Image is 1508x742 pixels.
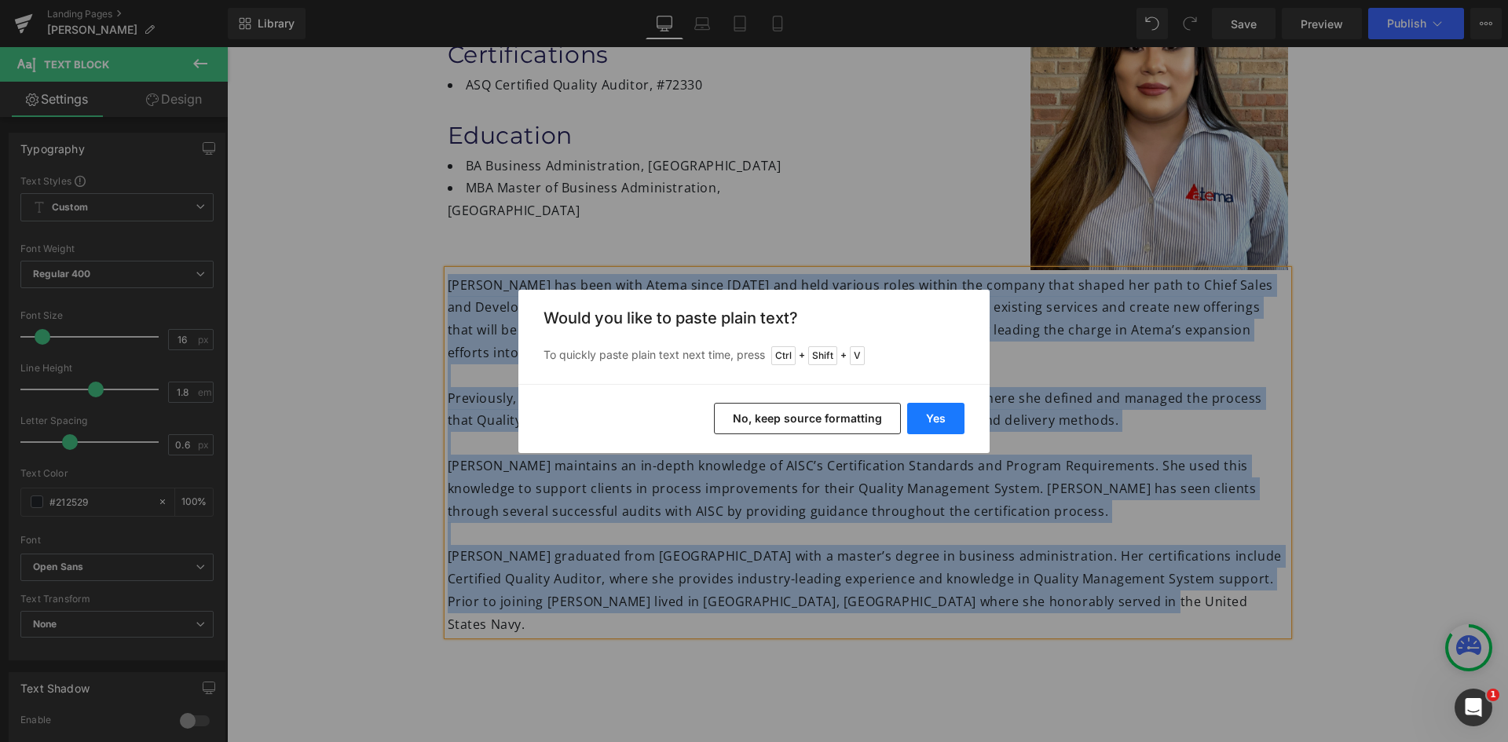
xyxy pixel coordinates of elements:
[221,27,629,49] li: ASQ Certified Quality Auditor, #72330
[221,73,629,104] h1: Education
[907,403,964,434] button: Yes
[771,346,796,365] span: Ctrl
[221,410,1030,473] span: [PERSON_NAME] maintains an in-depth knowledge of AISC’s Certification Standards and Program Requi...
[799,348,805,364] span: +
[221,108,629,130] li: BA Business Administration, [GEOGRAPHIC_DATA]
[808,346,837,365] span: Shift
[840,348,847,364] span: +
[1455,689,1492,726] iframe: Intercom live chat
[850,346,865,365] span: V
[221,546,1021,586] span: Prior to joining [PERSON_NAME] lived in [GEOGRAPHIC_DATA], [GEOGRAPHIC_DATA] where she honorably ...
[221,342,1036,382] span: Previously, [PERSON_NAME] was [PERSON_NAME]’s Corporate Operations Manager where she defined and ...
[1487,689,1499,701] span: 1
[221,130,629,175] li: MBA Master of Business Administration, [GEOGRAPHIC_DATA]
[221,500,1055,540] span: [PERSON_NAME] graduated from [GEOGRAPHIC_DATA] with a master’s degree in business administration....
[221,229,1046,314] span: [PERSON_NAME] has been with Atema since [DATE] and held various roles within the company that sha...
[714,403,901,434] button: No, keep source formatting
[544,309,964,327] h3: Would you like to paste plain text?
[544,346,964,365] p: To quickly paste plain text next time, press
